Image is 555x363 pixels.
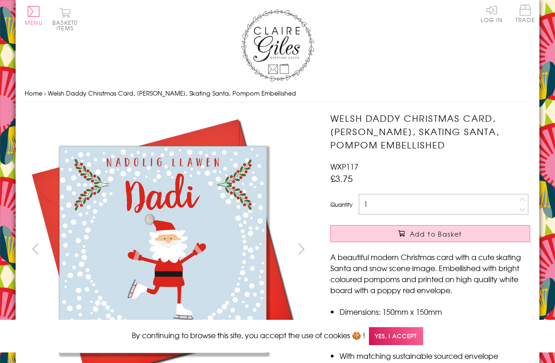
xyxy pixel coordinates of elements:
[330,161,358,172] span: WXP117
[330,112,530,151] h1: Welsh Daddy Christmas Card, [PERSON_NAME], Skating Santa, Pompom Embellished
[481,5,503,23] a: Log In
[44,89,46,97] span: ›
[25,89,42,97] a: Home
[330,200,352,209] label: Quantity
[340,306,530,317] li: Dimensions: 150mm x 150mm
[25,84,530,103] nav: breadcrumbs
[515,5,535,24] a: Trade
[330,172,353,185] span: £3.75
[291,238,312,259] button: next
[330,251,530,295] p: A beautiful modern Christmas card with a cute skating Santa and snow scene image. Embellished wit...
[330,225,530,242] button: Add to Basket
[340,350,530,361] li: With matching sustainable sourced envelope
[241,9,314,82] img: Claire Giles Greetings Cards
[52,7,78,31] button: Basket0 items
[340,317,530,328] li: Blank inside for your own message
[25,18,43,27] span: Menu
[25,238,45,259] button: prev
[48,89,296,97] span: Welsh Daddy Christmas Card, [PERSON_NAME], Skating Santa, Pompom Embellished
[25,6,43,25] button: Menu
[369,327,423,345] span: Yes, I accept
[515,5,535,23] span: Trade
[410,229,462,238] span: Add to Basket
[57,18,78,32] span: 0 items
